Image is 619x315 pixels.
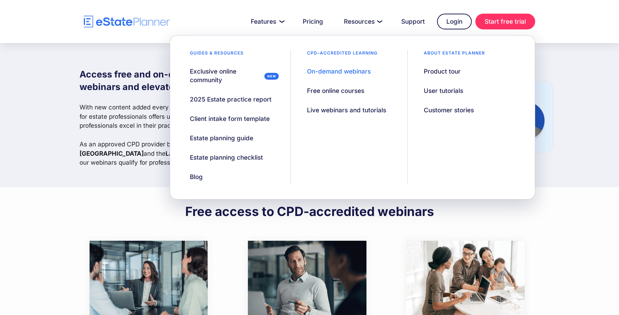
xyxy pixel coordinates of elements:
a: On-demand webinars [298,64,380,79]
h1: Access free and on-demand estate planning webinars and elevate your estate practice. [80,68,283,93]
div: About estate planner [415,50,494,60]
a: Features [242,14,291,29]
a: User tutorials [415,83,472,99]
a: Estate planning checklist [181,150,272,165]
a: Pricing [294,14,332,29]
div: Guides & resources [181,50,253,60]
h2: Free access to CPD-accredited webinars [185,203,434,219]
a: Client intake form template [181,111,279,127]
div: Product tour [424,67,461,76]
a: home [84,15,170,28]
div: 2025 Estate practice report [190,95,272,104]
a: Product tour [415,64,470,79]
a: Start free trial [475,14,535,29]
div: Blog [190,173,203,181]
div: Free online courses [307,86,364,95]
a: 2025 Estate practice report [181,91,280,107]
a: Support [393,14,433,29]
a: Blog [181,169,212,185]
a: Free online courses [298,83,373,99]
strong: Law Society of [GEOGRAPHIC_DATA] [165,150,275,157]
p: With new content added every month, this webinar library designed for estate professionals offers... [80,103,283,167]
a: Live webinars and tutorials [298,102,395,118]
div: Live webinars and tutorials [307,106,386,114]
a: Customer stories [415,102,483,118]
a: Login [437,14,472,29]
div: User tutorials [424,86,463,95]
div: Estate planning guide [190,134,253,142]
a: Resources [335,14,389,29]
div: On-demand webinars [307,67,371,76]
div: Exclusive online community [190,67,261,84]
div: CPD–accredited learning [298,50,387,60]
div: Customer stories [424,106,474,114]
a: Estate planning guide [181,130,262,146]
a: Exclusive online community [181,64,283,88]
strong: Law Society of [GEOGRAPHIC_DATA] [80,140,230,157]
div: Estate planning checklist [190,153,263,162]
div: Client intake form template [190,114,270,123]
